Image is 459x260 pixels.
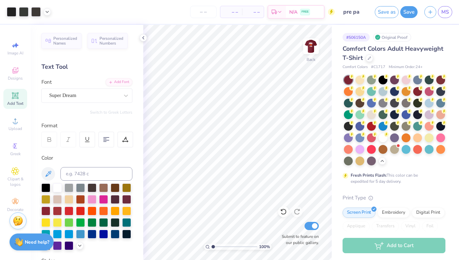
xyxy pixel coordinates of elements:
[401,221,420,231] div: Vinyl
[441,8,449,16] span: MS
[373,33,411,42] div: Original Proof
[375,6,399,18] button: Save as
[259,244,270,250] span: 100 %
[289,9,297,16] span: N/A
[307,56,315,63] div: Back
[53,36,77,46] span: Personalized Names
[7,50,23,56] span: Image AI
[301,10,309,14] span: FREE
[278,233,319,246] label: Submit to feature on our public gallery.
[343,208,375,218] div: Screen Print
[343,45,443,62] span: Comfort Colors Adult Heavyweight T-Shirt
[343,33,370,42] div: # 506150A
[343,221,370,231] div: Applique
[372,221,399,231] div: Transfers
[371,64,385,70] span: # C1717
[8,126,22,131] span: Upload
[41,122,133,130] div: Format
[3,176,27,187] span: Clipart & logos
[338,5,371,19] input: Untitled Design
[343,64,368,70] span: Comfort Colors
[190,6,217,18] input: – –
[8,76,23,81] span: Designs
[389,64,423,70] span: Minimum Order: 24 +
[41,78,52,86] label: Font
[41,62,132,71] div: Text Tool
[412,208,445,218] div: Digital Print
[106,78,132,86] div: Add Font
[246,9,260,16] span: – –
[90,110,132,115] button: Switch to Greek Letters
[60,167,132,181] input: e.g. 7428 c
[7,207,23,212] span: Decorate
[351,173,387,178] strong: Fresh Prints Flash:
[304,39,318,53] img: Back
[99,36,124,46] span: Personalized Numbers
[343,194,445,202] div: Print Type
[7,101,23,106] span: Add Text
[378,208,410,218] div: Embroidery
[400,6,418,18] button: Save
[10,151,21,157] span: Greek
[41,154,132,162] div: Color
[351,172,434,184] div: This color can be expedited for 5 day delivery.
[438,6,452,18] a: MS
[25,239,49,245] strong: Need help?
[422,221,438,231] div: Foil
[224,9,238,16] span: – –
